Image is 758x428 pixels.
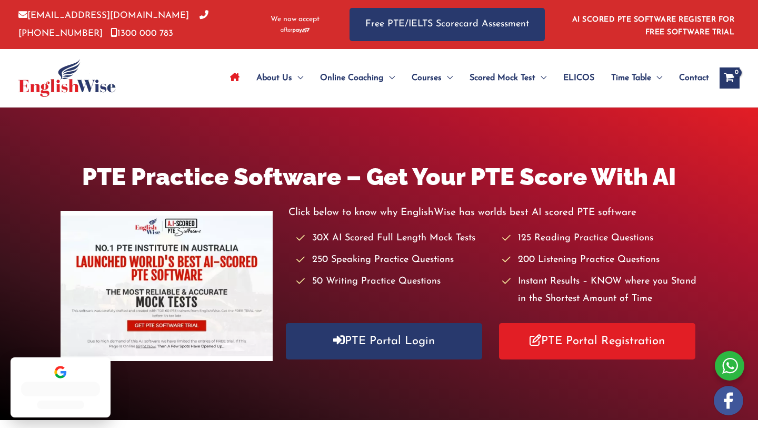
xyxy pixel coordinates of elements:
span: About Us [256,60,292,96]
span: We now accept [271,14,320,25]
img: cropped-ew-logo [18,59,116,97]
li: 30X AI Scored Full Length Mock Tests [296,230,492,247]
span: Menu Toggle [535,60,546,96]
li: 125 Reading Practice Questions [502,230,697,247]
span: Courses [412,60,442,96]
li: 50 Writing Practice Questions [296,273,492,290]
a: View Shopping Cart, empty [720,67,740,89]
a: Free PTE/IELTS Scorecard Assessment [350,8,545,41]
span: Menu Toggle [651,60,662,96]
a: CoursesMenu Toggle [403,60,461,96]
a: Scored Mock TestMenu Toggle [461,60,555,96]
a: 1300 000 783 [111,29,173,38]
li: 200 Listening Practice Questions [502,251,697,269]
a: PTE Portal Registration [499,323,695,359]
span: Time Table [611,60,651,96]
span: ELICOS [563,60,594,96]
nav: Site Navigation: Main Menu [222,60,709,96]
span: Contact [679,60,709,96]
a: AI SCORED PTE SOFTWARE REGISTER FOR FREE SOFTWARE TRIAL [572,16,735,36]
a: [EMAIL_ADDRESS][DOMAIN_NAME] [18,11,189,20]
a: [PHONE_NUMBER] [18,11,208,37]
img: pte-institute-main [61,211,273,361]
span: Menu Toggle [292,60,303,96]
a: ELICOS [555,60,603,96]
img: white-facebook.png [714,386,743,415]
a: Time TableMenu Toggle [603,60,671,96]
span: Menu Toggle [442,60,453,96]
a: Contact [671,60,709,96]
span: Menu Toggle [384,60,395,96]
a: Online CoachingMenu Toggle [312,60,403,96]
li: 250 Speaking Practice Questions [296,251,492,269]
li: Instant Results – KNOW where you Stand in the Shortest Amount of Time [502,273,697,308]
span: Online Coaching [320,60,384,96]
a: About UsMenu Toggle [248,60,312,96]
a: PTE Portal Login [286,323,482,359]
aside: Header Widget 1 [566,7,740,42]
span: Scored Mock Test [470,60,535,96]
img: Afterpay-Logo [281,27,310,33]
h1: PTE Practice Software – Get Your PTE Score With AI [61,160,697,193]
p: Click below to know why EnglishWise has worlds best AI scored PTE software [288,204,697,221]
